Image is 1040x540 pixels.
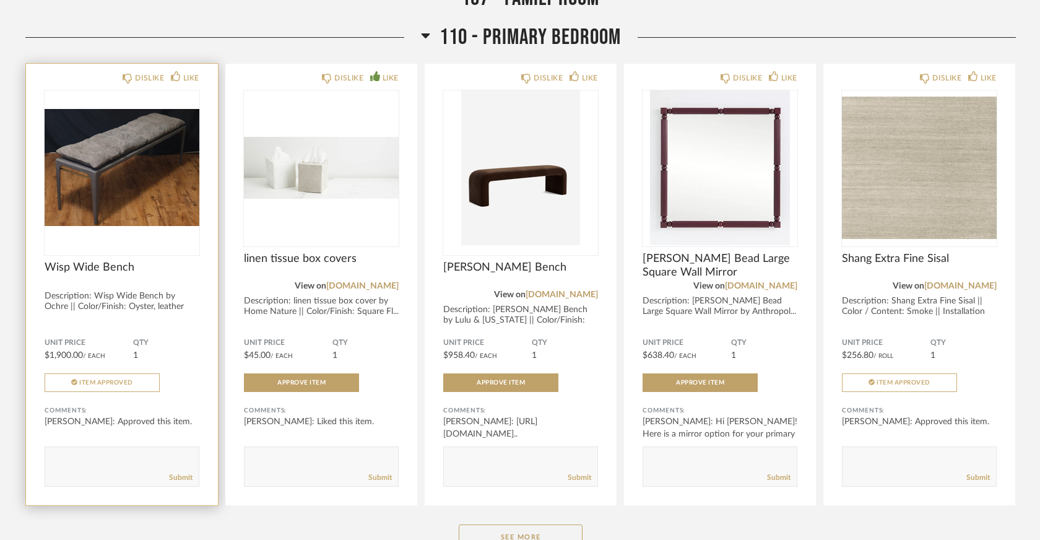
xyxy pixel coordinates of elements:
[767,472,791,483] a: Submit
[725,282,797,290] a: [DOMAIN_NAME]
[534,72,563,84] div: DISLIKE
[526,290,598,299] a: [DOMAIN_NAME]
[443,373,558,392] button: Approve Item
[643,90,797,245] img: undefined
[693,282,725,290] span: View on
[877,380,930,386] span: Item Approved
[443,305,598,336] div: Description: [PERSON_NAME] Bench by Lulu & [US_STATE] || Color/Finish: Mahogany Velv...
[133,351,138,360] span: 1
[133,338,199,348] span: QTY
[334,72,363,84] div: DISLIKE
[45,416,199,428] div: [PERSON_NAME]: Approved this item.
[83,353,105,359] span: / Each
[244,351,271,360] span: $45.00
[443,90,598,245] img: undefined
[169,472,193,483] a: Submit
[494,290,526,299] span: View on
[930,338,997,348] span: QTY
[873,353,893,359] span: / Roll
[443,416,598,440] div: [PERSON_NAME]: [URL][DOMAIN_NAME]..
[183,72,199,84] div: LIKE
[932,72,961,84] div: DISLIKE
[842,90,997,245] img: undefined
[244,338,332,348] span: Unit Price
[271,353,293,359] span: / Each
[643,338,731,348] span: Unit Price
[45,373,160,392] button: Item Approved
[443,338,532,348] span: Unit Price
[244,404,399,417] div: Comments:
[893,282,924,290] span: View on
[332,351,337,360] span: 1
[924,282,997,290] a: [DOMAIN_NAME]
[45,90,199,245] img: undefined
[383,72,399,84] div: LIKE
[731,338,797,348] span: QTY
[332,338,399,348] span: QTY
[277,380,326,386] span: Approve Item
[842,416,997,428] div: [PERSON_NAME]: Approved this item.
[443,261,598,274] span: [PERSON_NAME] Bench
[244,416,399,428] div: [PERSON_NAME]: Liked this item.
[45,90,199,245] div: 0
[981,72,997,84] div: LIKE
[45,261,199,274] span: Wisp Wide Bench
[244,373,359,392] button: Approve Item
[842,296,997,328] div: Description: Shang Extra Fine Sisal || Color / Content: Smoke || Installation b...
[443,90,598,245] div: 0
[842,338,930,348] span: Unit Price
[731,351,736,360] span: 1
[79,380,133,386] span: Item Approved
[532,351,537,360] span: 1
[443,351,475,360] span: $958.40
[733,72,762,84] div: DISLIKE
[842,373,957,392] button: Item Approved
[326,282,399,290] a: [DOMAIN_NAME]
[643,416,797,453] div: [PERSON_NAME]: Hi [PERSON_NAME]! Here is a mirror option for your primary bedroo...
[676,380,724,386] span: Approve Item
[643,351,674,360] span: $638.40
[475,353,497,359] span: / Each
[45,404,199,417] div: Comments:
[643,252,797,279] span: [PERSON_NAME] Bead Large Square Wall Mirror
[568,472,591,483] a: Submit
[135,72,164,84] div: DISLIKE
[781,72,797,84] div: LIKE
[842,252,997,266] span: Shang Extra Fine Sisal
[930,351,935,360] span: 1
[295,282,326,290] span: View on
[842,351,873,360] span: $256.80
[440,24,621,51] span: 110 - Primary Bedroom
[643,404,797,417] div: Comments:
[244,252,399,266] span: linen tissue box covers
[244,90,399,245] img: undefined
[842,404,997,417] div: Comments:
[45,351,83,360] span: $1,900.00
[582,72,598,84] div: LIKE
[966,472,990,483] a: Submit
[477,380,525,386] span: Approve Item
[674,353,696,359] span: / Each
[643,373,758,392] button: Approve Item
[45,338,133,348] span: Unit Price
[368,472,392,483] a: Submit
[45,291,199,323] div: Description: Wisp Wide Bench by Ochre || Color/Finish: Oyster, leather clad fra...
[643,296,797,317] div: Description: [PERSON_NAME] Bead Large Square Wall Mirror by Anthropol...
[443,404,598,417] div: Comments:
[532,338,598,348] span: QTY
[244,296,399,317] div: Description: linen tissue box cover by Home Nature || Color/Finish: Square Fl...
